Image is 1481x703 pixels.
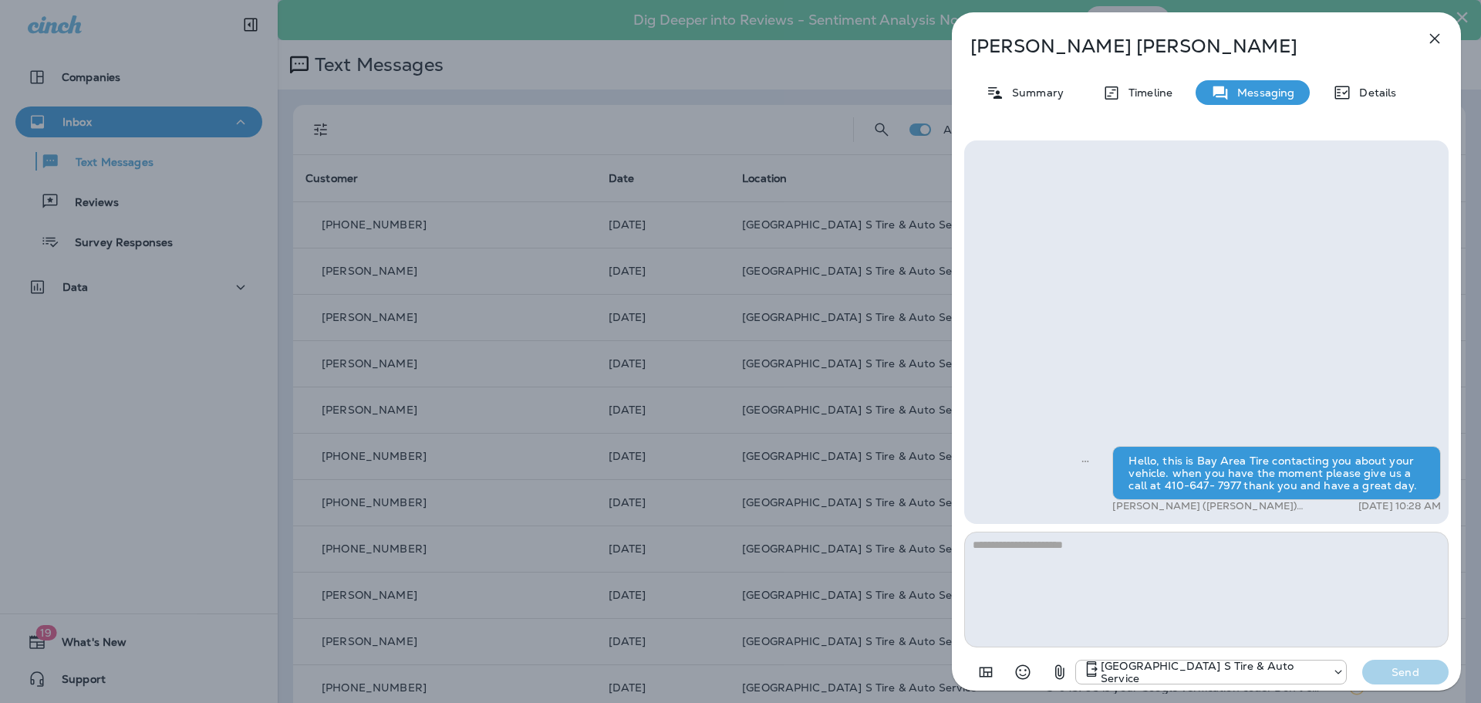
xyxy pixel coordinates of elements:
p: Timeline [1121,86,1172,99]
span: Sent [1081,453,1089,467]
p: Messaging [1230,86,1294,99]
p: [PERSON_NAME] [PERSON_NAME] [970,35,1392,57]
p: Details [1351,86,1396,99]
p: [DATE] 10:28 AM [1358,500,1441,512]
button: Select an emoji [1007,657,1038,688]
div: Hello, this is Bay Area Tire contacting you about your vehicle. when you have the moment please g... [1112,446,1441,500]
button: Add in a premade template [970,657,1001,688]
p: Summary [1004,86,1064,99]
p: [GEOGRAPHIC_DATA] S Tire & Auto Service [1101,660,1324,684]
p: [PERSON_NAME] ([PERSON_NAME]) [PERSON_NAME] [1112,500,1309,512]
div: +1 (410) 647-7977 [1076,660,1346,684]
